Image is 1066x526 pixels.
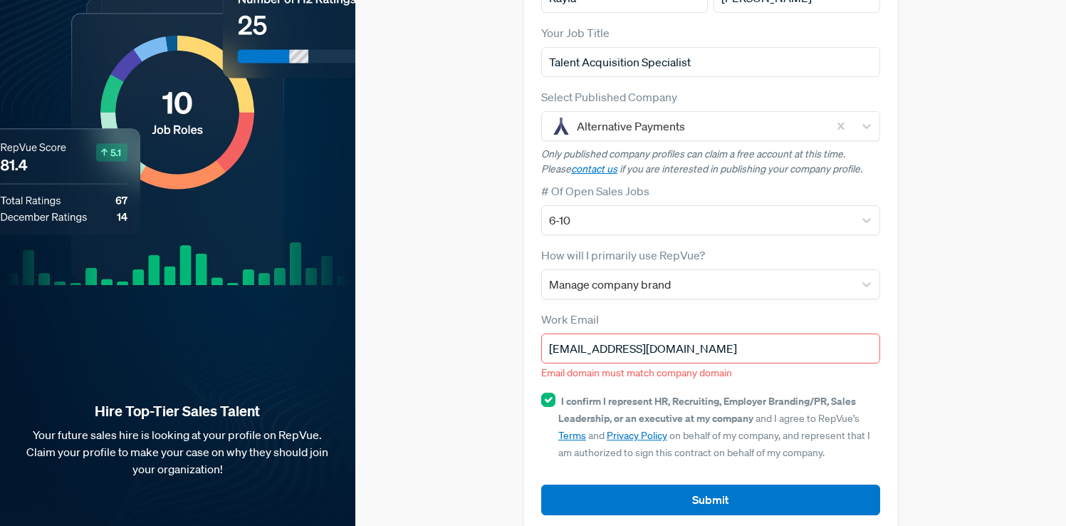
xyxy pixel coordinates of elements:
[541,366,732,379] span: Email domain must match company domain
[541,311,599,328] label: Work Email
[607,429,667,442] a: Privacy Policy
[558,395,870,459] span: and I agree to RepVue’s and on behalf of my company, and represent that I am authorized to sign t...
[558,394,856,425] strong: I confirm I represent HR, Recruiting, Employer Branding/PR, Sales Leadership, or an executive at ...
[541,247,705,264] label: How will I primarily use RepVue?
[541,334,880,363] input: Email
[23,426,333,478] p: Your future sales hire is looking at your profile on RepVue. Claim your profile to make your case...
[541,24,610,41] label: Your Job Title
[541,147,880,177] p: Only published company profiles can claim a free account at this time. Please if you are interest...
[541,485,880,515] button: Submit
[541,88,677,105] label: Select Published Company
[571,163,617,175] a: contact us
[541,182,649,200] label: # Of Open Sales Jobs
[558,429,586,442] a: Terms
[541,47,880,77] input: Title
[23,402,333,421] strong: Hire Top-Tier Sales Talent
[553,118,570,135] img: Alternative Payments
